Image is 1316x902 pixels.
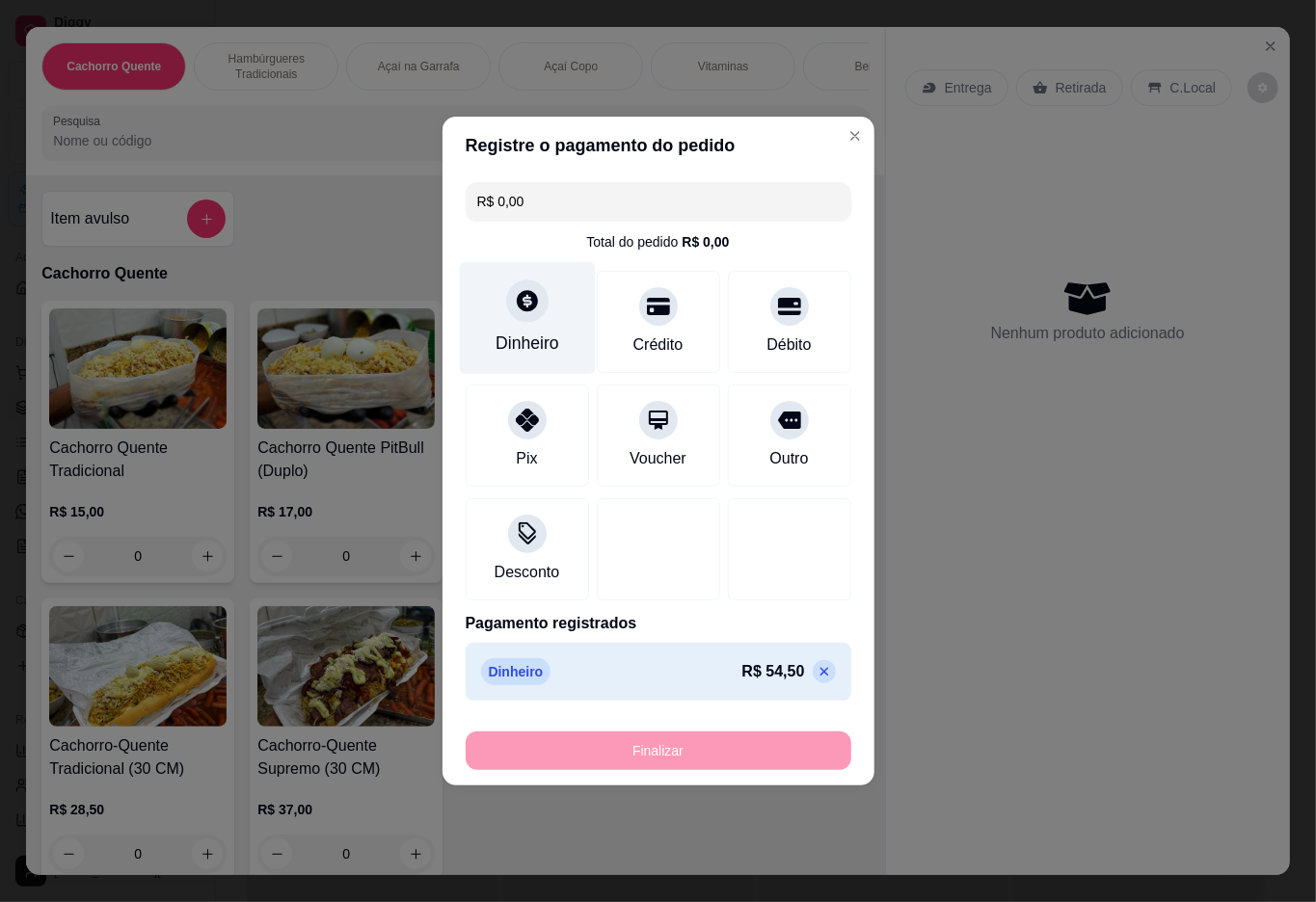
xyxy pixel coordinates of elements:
div: Desconto [495,561,560,584]
div: Total do pedido [586,232,729,252]
p: Pagamento registrados [466,612,851,635]
input: Ex.: hambúrguer de cordeiro [477,182,840,221]
div: R$ 0,00 [682,232,729,252]
p: Dinheiro [481,658,551,685]
div: Pix [516,447,537,470]
p: R$ 54,50 [742,660,805,683]
div: Crédito [633,333,684,357]
div: Outro [769,447,808,470]
header: Registre o pagamento do pedido [443,117,874,174]
div: Débito [766,333,811,357]
button: Close [840,120,871,151]
div: Voucher [630,447,686,470]
div: Dinheiro [496,331,559,356]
